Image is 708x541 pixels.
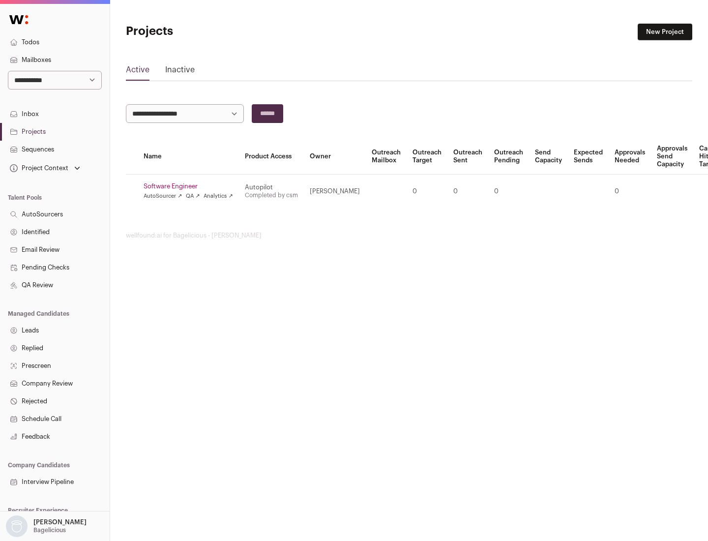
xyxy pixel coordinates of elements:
[651,139,693,175] th: Approvals Send Capacity
[33,518,87,526] p: [PERSON_NAME]
[126,24,315,39] h1: Projects
[407,139,447,175] th: Outreach Target
[245,192,298,198] a: Completed by csm
[304,175,366,209] td: [PERSON_NAME]
[568,139,609,175] th: Expected Sends
[165,64,195,80] a: Inactive
[126,64,149,80] a: Active
[4,10,33,30] img: Wellfound
[488,139,529,175] th: Outreach Pending
[407,175,447,209] td: 0
[638,24,692,40] a: New Project
[529,139,568,175] th: Send Capacity
[144,192,182,200] a: AutoSourcer ↗
[447,175,488,209] td: 0
[366,139,407,175] th: Outreach Mailbox
[6,515,28,537] img: nopic.png
[304,139,366,175] th: Owner
[33,526,66,534] p: Bagelicious
[138,139,239,175] th: Name
[8,161,82,175] button: Open dropdown
[126,232,692,240] footer: wellfound:ai for Bagelicious - [PERSON_NAME]
[447,139,488,175] th: Outreach Sent
[4,515,88,537] button: Open dropdown
[204,192,233,200] a: Analytics ↗
[144,182,233,190] a: Software Engineer
[186,192,200,200] a: QA ↗
[609,139,651,175] th: Approvals Needed
[245,183,298,191] div: Autopilot
[239,139,304,175] th: Product Access
[609,175,651,209] td: 0
[488,175,529,209] td: 0
[8,164,68,172] div: Project Context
